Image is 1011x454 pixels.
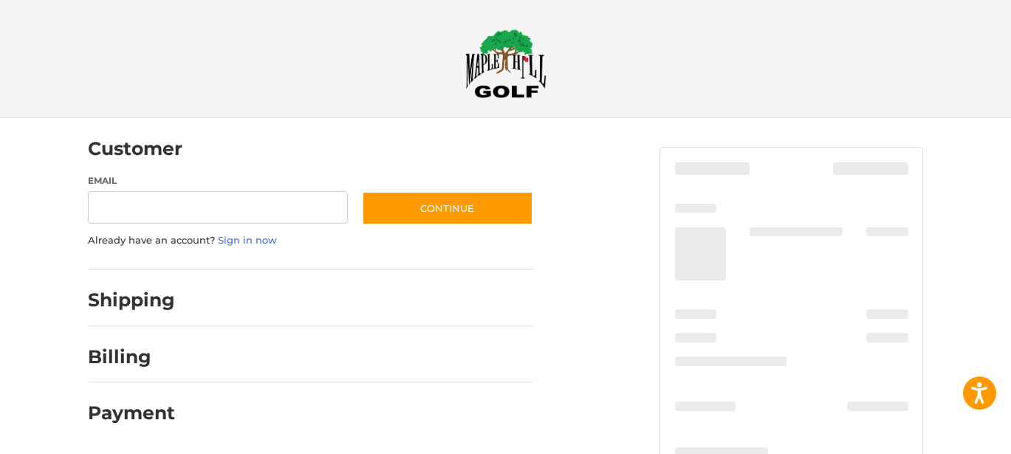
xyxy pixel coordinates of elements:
[465,29,546,98] img: Maple Hill Golf
[218,234,277,246] a: Sign in now
[88,345,174,368] h2: Billing
[15,391,176,439] iframe: Gorgias live chat messenger
[88,174,348,188] label: Email
[362,191,533,225] button: Continue
[88,137,182,160] h2: Customer
[88,289,175,312] h2: Shipping
[88,233,533,248] p: Already have an account?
